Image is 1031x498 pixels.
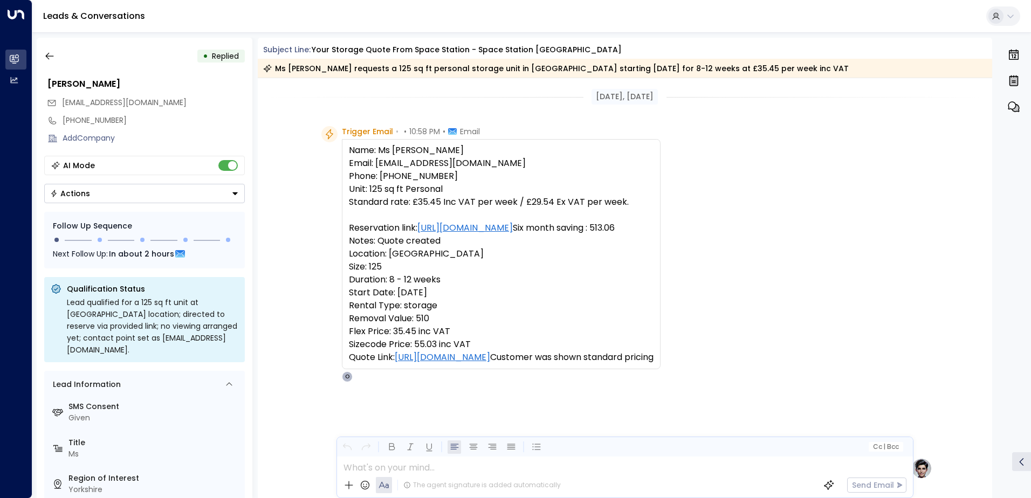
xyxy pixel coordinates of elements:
div: • [203,46,208,66]
button: Redo [359,440,373,454]
div: Your storage quote from Space Station - Space Station [GEOGRAPHIC_DATA] [312,44,622,56]
div: O [342,371,353,382]
p: Qualification Status [67,283,238,294]
span: • [404,126,407,137]
img: profile-logo.png [911,458,932,479]
div: Button group with a nested menu [44,184,245,203]
span: | [883,443,885,451]
span: In about 2 hours [109,248,174,260]
div: Ms [68,448,240,460]
div: [PERSON_NAME] [47,78,245,91]
span: Cc Bcc [872,443,898,451]
button: Cc|Bcc [868,442,903,452]
div: [PHONE_NUMBER] [63,115,245,126]
span: rebecca507@hotmail.com [62,97,187,108]
span: • [396,126,398,137]
div: The agent signature is added automatically [403,480,561,490]
span: Trigger Email [342,126,393,137]
span: Email [460,126,480,137]
a: [URL][DOMAIN_NAME] [417,222,513,234]
div: Yorkshire [68,484,240,495]
div: Lead qualified for a 125 sq ft unit at [GEOGRAPHIC_DATA] location; directed to reserve via provid... [67,296,238,356]
span: Replied [212,51,239,61]
div: AddCompany [63,133,245,144]
div: Actions [50,189,90,198]
label: Title [68,437,240,448]
a: Leads & Conversations [43,10,145,22]
div: Lead Information [49,379,121,390]
label: SMS Consent [68,401,240,412]
div: Follow Up Sequence [53,220,236,232]
div: AI Mode [63,160,95,171]
button: Actions [44,184,245,203]
div: [DATE], [DATE] [592,89,658,105]
div: Given [68,412,240,424]
div: Ms [PERSON_NAME] requests a 125 sq ft personal storage unit in [GEOGRAPHIC_DATA] starting [DATE] ... [263,63,849,74]
span: [EMAIL_ADDRESS][DOMAIN_NAME] [62,97,187,108]
pre: Name: Ms [PERSON_NAME] Email: [EMAIL_ADDRESS][DOMAIN_NAME] Phone: [PHONE_NUMBER] Unit: 125 sq ft ... [349,144,654,364]
a: [URL][DOMAIN_NAME] [395,351,490,364]
span: Subject Line: [263,44,311,55]
span: 10:58 PM [409,126,440,137]
div: Next Follow Up: [53,248,236,260]
button: Undo [340,440,354,454]
label: Region of Interest [68,473,240,484]
span: • [443,126,445,137]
